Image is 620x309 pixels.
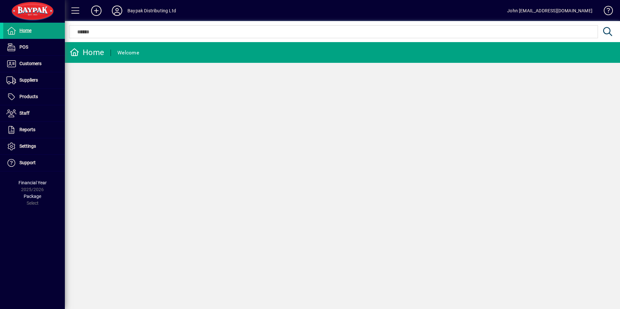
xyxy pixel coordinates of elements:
[3,155,65,171] a: Support
[19,61,42,66] span: Customers
[3,105,65,121] a: Staff
[19,127,35,132] span: Reports
[599,1,612,22] a: Knowledge Base
[19,94,38,99] span: Products
[19,44,28,50] span: POS
[127,6,176,16] div: Baypak Distributing Ltd
[117,48,139,58] div: Welcome
[3,122,65,138] a: Reports
[507,6,592,16] div: John [EMAIL_ADDRESS][DOMAIN_NAME]
[3,39,65,55] a: POS
[3,89,65,105] a: Products
[3,138,65,154] a: Settings
[70,47,104,58] div: Home
[3,72,65,88] a: Suppliers
[19,77,38,83] span: Suppliers
[19,143,36,149] span: Settings
[3,56,65,72] a: Customers
[19,110,30,116] span: Staff
[19,28,31,33] span: Home
[107,5,127,17] button: Profile
[86,5,107,17] button: Add
[19,160,36,165] span: Support
[18,180,47,185] span: Financial Year
[24,194,41,199] span: Package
